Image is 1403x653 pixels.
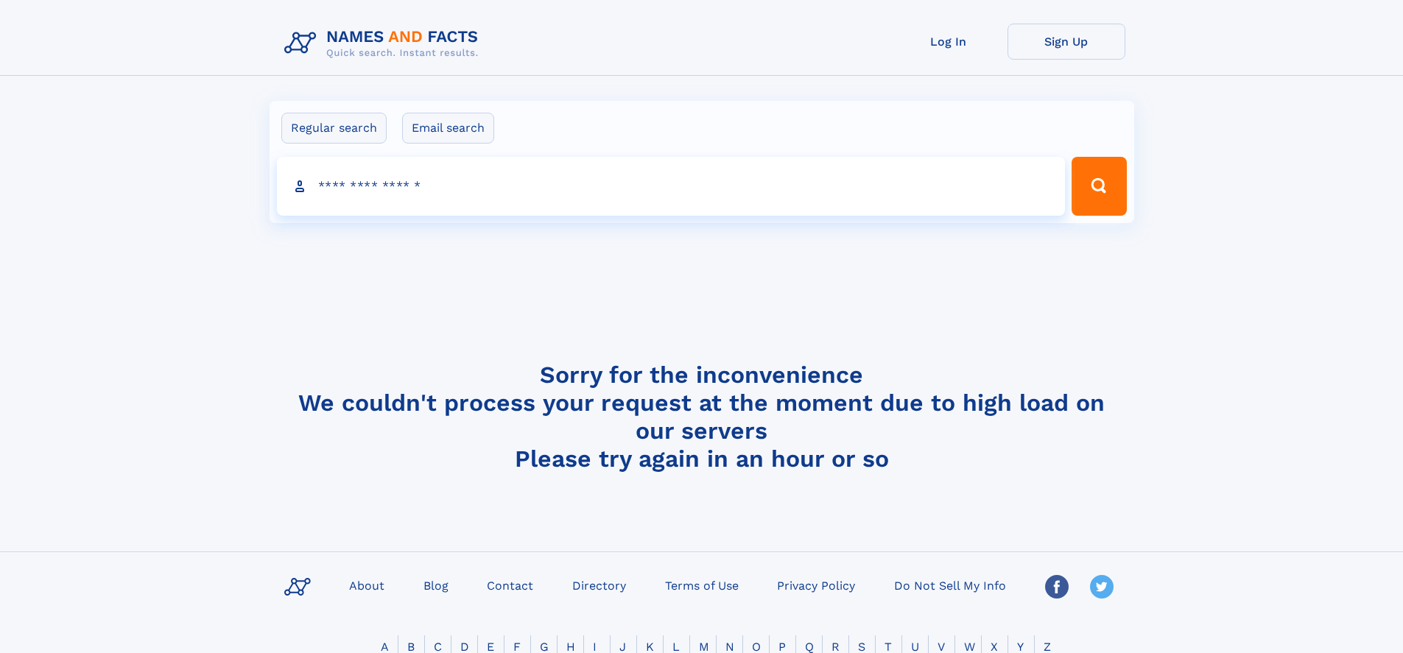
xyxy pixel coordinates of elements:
a: Sign Up [1008,24,1125,60]
img: Logo Names and Facts [278,24,490,63]
img: Facebook [1045,575,1069,599]
label: Email search [402,113,494,144]
img: Twitter [1090,575,1114,599]
button: Search Button [1072,157,1126,216]
a: Do Not Sell My Info [888,574,1012,596]
a: Blog [418,574,454,596]
a: Contact [481,574,539,596]
input: search input [277,157,1066,216]
a: About [343,574,390,596]
a: Terms of Use [659,574,745,596]
a: Privacy Policy [771,574,861,596]
label: Regular search [281,113,387,144]
a: Log In [890,24,1008,60]
h4: Sorry for the inconvenience We couldn't process your request at the moment due to high load on ou... [278,361,1125,473]
a: Directory [566,574,632,596]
